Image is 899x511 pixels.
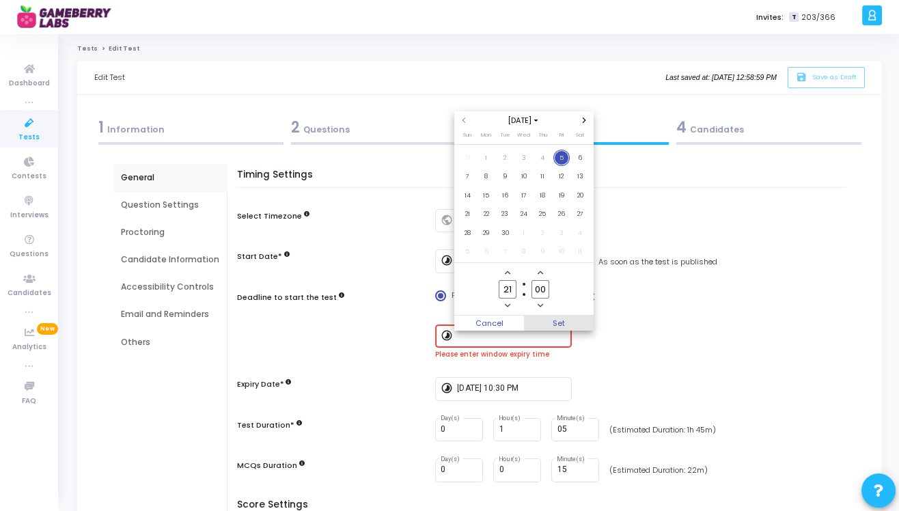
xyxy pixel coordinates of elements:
[477,186,496,205] td: September 15, 2025
[459,150,476,167] span: 31
[459,206,476,223] span: 21
[497,168,514,185] span: 9
[497,243,514,260] span: 7
[516,225,533,242] span: 1
[579,115,590,126] button: Next month
[454,316,524,331] button: Cancel
[517,131,530,139] span: Wed
[478,150,495,167] span: 1
[458,115,470,126] button: Previous month
[477,148,496,167] td: September 1, 2025
[534,243,551,260] span: 9
[481,131,491,139] span: Mon
[514,243,534,262] td: October 8, 2025
[500,131,510,139] span: Tue
[496,167,515,187] td: September 9, 2025
[477,223,496,243] td: September 29, 2025
[553,243,570,260] span: 10
[572,150,589,167] span: 6
[534,150,551,167] span: 4
[571,186,590,205] td: September 20, 2025
[534,167,553,187] td: September 11, 2025
[496,130,515,144] th: Tuesday
[514,167,534,187] td: September 10, 2025
[478,206,495,223] span: 22
[524,316,594,331] button: Set
[478,168,495,185] span: 8
[458,167,478,187] td: September 7, 2025
[514,186,534,205] td: September 17, 2025
[458,243,478,262] td: October 5, 2025
[571,148,590,167] td: September 6, 2025
[516,243,533,260] span: 8
[572,187,589,204] span: 20
[503,115,544,126] button: Choose month and year
[534,223,553,243] td: October 2, 2025
[535,267,547,279] button: Add a minute
[478,187,495,204] span: 15
[496,148,515,167] td: September 2, 2025
[496,243,515,262] td: October 7, 2025
[514,130,534,144] th: Wednesday
[497,150,514,167] span: 2
[477,243,496,262] td: October 6, 2025
[497,225,514,242] span: 30
[553,225,570,242] span: 3
[552,223,571,243] td: October 3, 2025
[553,150,570,167] span: 5
[458,130,478,144] th: Sunday
[571,243,590,262] td: October 11, 2025
[552,148,571,167] td: September 5, 2025
[497,206,514,223] span: 23
[571,205,590,224] td: September 27, 2025
[463,131,471,139] span: Sun
[458,223,478,243] td: September 28, 2025
[458,148,478,167] td: August 31, 2025
[534,187,551,204] span: 18
[478,225,495,242] span: 29
[502,267,514,279] button: Add a hour
[559,131,564,139] span: Fri
[552,130,571,144] th: Friday
[572,225,589,242] span: 4
[534,186,553,205] td: September 18, 2025
[534,168,551,185] span: 11
[502,300,514,312] button: Minus a hour
[516,150,533,167] span: 3
[458,205,478,224] td: September 21, 2025
[477,167,496,187] td: September 8, 2025
[553,187,570,204] span: 19
[538,131,547,139] span: Thu
[571,130,590,144] th: Saturday
[572,168,589,185] span: 13
[553,168,570,185] span: 12
[478,243,495,260] span: 6
[477,130,496,144] th: Monday
[552,205,571,224] td: September 26, 2025
[458,186,478,205] td: September 14, 2025
[571,167,590,187] td: September 13, 2025
[459,187,476,204] span: 14
[552,243,571,262] td: October 10, 2025
[514,223,534,243] td: October 1, 2025
[534,205,553,224] td: September 25, 2025
[503,115,544,126] span: [DATE]
[571,223,590,243] td: October 4, 2025
[516,187,533,204] span: 17
[514,148,534,167] td: September 3, 2025
[459,168,476,185] span: 7
[552,186,571,205] td: September 19, 2025
[535,300,547,312] button: Minus a minute
[534,148,553,167] td: September 4, 2025
[572,243,589,260] span: 11
[496,223,515,243] td: September 30, 2025
[534,243,553,262] td: October 9, 2025
[534,225,551,242] span: 2
[534,130,553,144] th: Thursday
[477,205,496,224] td: September 22, 2025
[553,206,570,223] span: 26
[496,186,515,205] td: September 16, 2025
[514,205,534,224] td: September 24, 2025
